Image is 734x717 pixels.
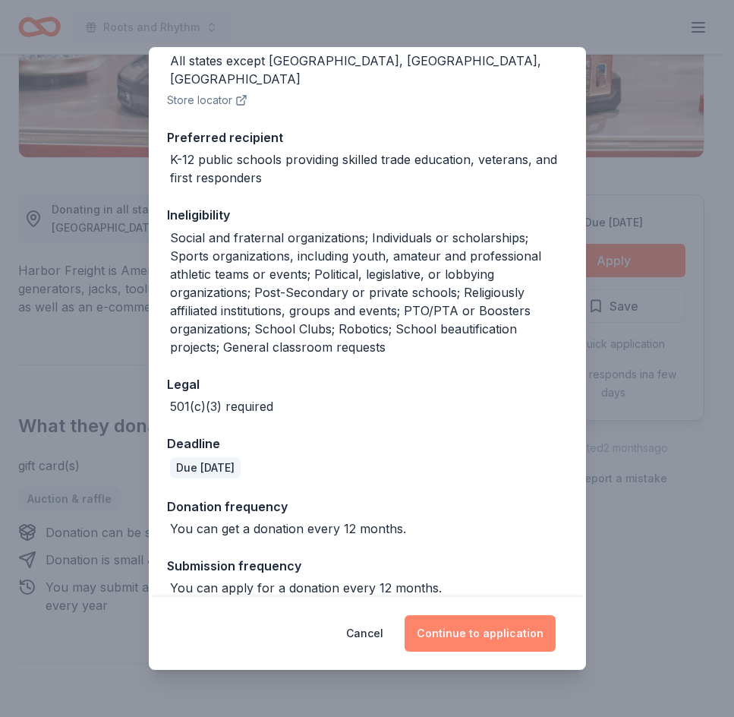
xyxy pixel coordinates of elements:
[167,434,568,453] div: Deadline
[167,374,568,394] div: Legal
[170,457,241,479] div: Due [DATE]
[170,52,568,88] div: All states except [GEOGRAPHIC_DATA], [GEOGRAPHIC_DATA], [GEOGRAPHIC_DATA]
[167,205,568,225] div: Ineligibility
[167,128,568,147] div: Preferred recipient
[170,397,273,415] div: 501(c)(3) required
[346,615,383,652] button: Cancel
[167,556,568,576] div: Submission frequency
[167,91,247,109] button: Store locator
[170,150,568,187] div: K-12 public schools providing skilled trade education, veterans, and first responders
[167,497,568,516] div: Donation frequency
[170,520,406,538] div: You can get a donation every 12 months.
[405,615,556,652] button: Continue to application
[170,229,568,356] div: Social and fraternal organizations; Individuals or scholarships; Sports organizations, including ...
[170,579,442,597] div: You can apply for a donation every 12 months.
